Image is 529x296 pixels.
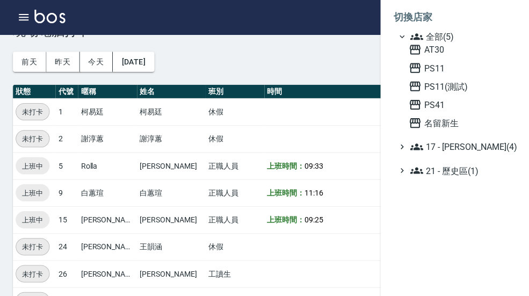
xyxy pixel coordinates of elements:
[407,43,512,56] span: AT30
[408,163,512,176] span: 21 - 歷史區(1)
[408,30,512,43] span: 全部(5)
[407,116,512,129] span: 名留新生
[392,4,516,30] li: 切換店家
[407,98,512,111] span: PS41
[407,80,512,92] span: PS11(測試)
[407,61,512,74] span: PS11
[408,140,512,153] span: 17 - [PERSON_NAME](4)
